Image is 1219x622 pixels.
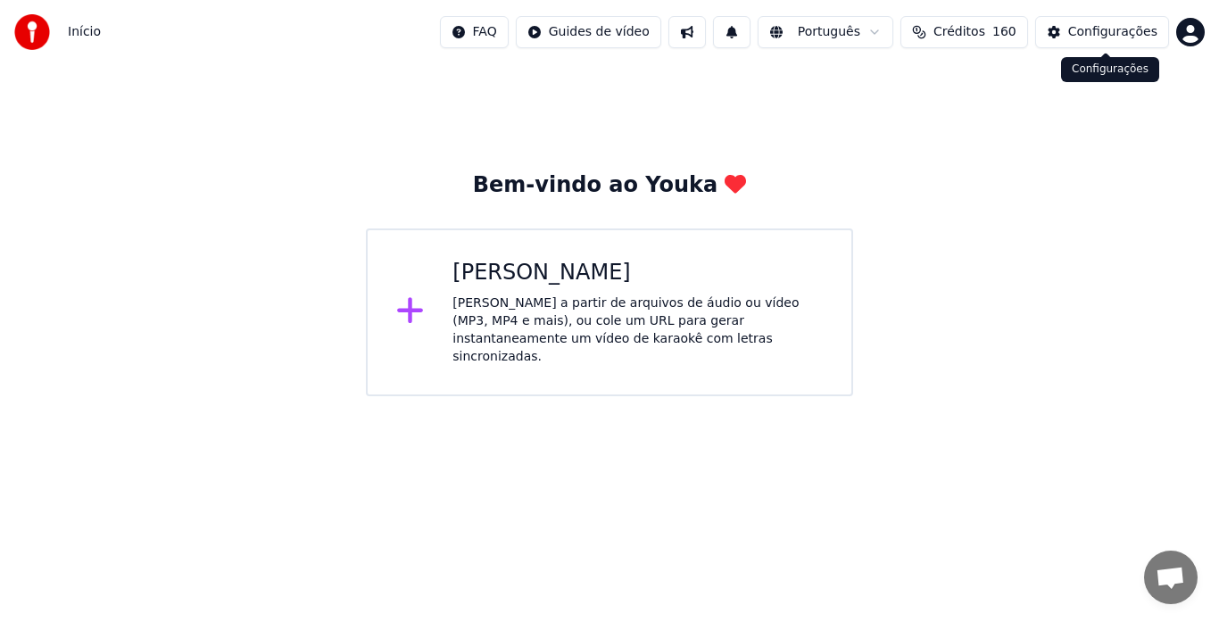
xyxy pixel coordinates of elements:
div: Bem-vindo ao Youka [473,171,746,200]
span: 160 [992,23,1016,41]
div: Bate-papo aberto [1144,551,1198,604]
div: Configurações [1061,57,1159,82]
img: youka [14,14,50,50]
div: [PERSON_NAME] [452,259,823,287]
span: Início [68,23,101,41]
span: Créditos [933,23,985,41]
button: Guides de vídeo [516,16,661,48]
button: Créditos160 [900,16,1028,48]
nav: breadcrumb [68,23,101,41]
button: FAQ [440,16,509,48]
button: Configurações [1035,16,1169,48]
div: [PERSON_NAME] a partir de arquivos de áudio ou vídeo (MP3, MP4 e mais), ou cole um URL para gerar... [452,294,823,366]
div: Configurações [1068,23,1157,41]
